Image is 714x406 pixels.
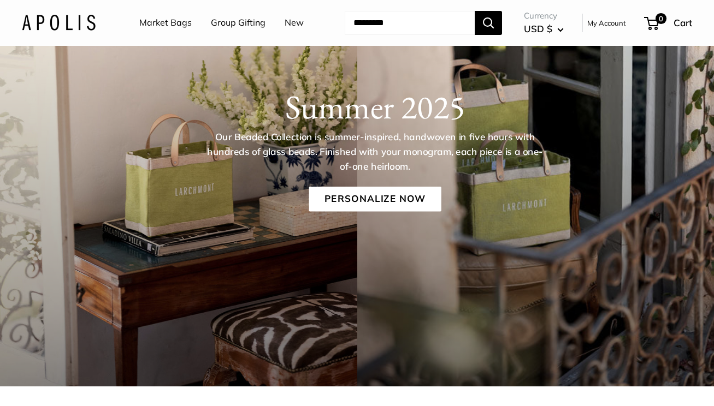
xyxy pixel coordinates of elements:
[22,15,96,31] img: Apolis
[645,14,692,32] a: 0 Cart
[587,16,626,29] a: My Account
[211,15,265,31] a: Group Gifting
[524,20,564,38] button: USD $
[309,187,441,212] a: Personalize Now
[56,87,693,127] h1: Summer 2025
[524,23,552,34] span: USD $
[285,15,304,31] a: New
[475,11,502,35] button: Search
[345,11,475,35] input: Search...
[206,130,544,174] p: Our Beaded Collection is summer-inspired, handwoven in five hours with hundreds of glass beads. F...
[524,8,564,23] span: Currency
[674,17,692,28] span: Cart
[656,13,666,24] span: 0
[139,15,192,31] a: Market Bags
